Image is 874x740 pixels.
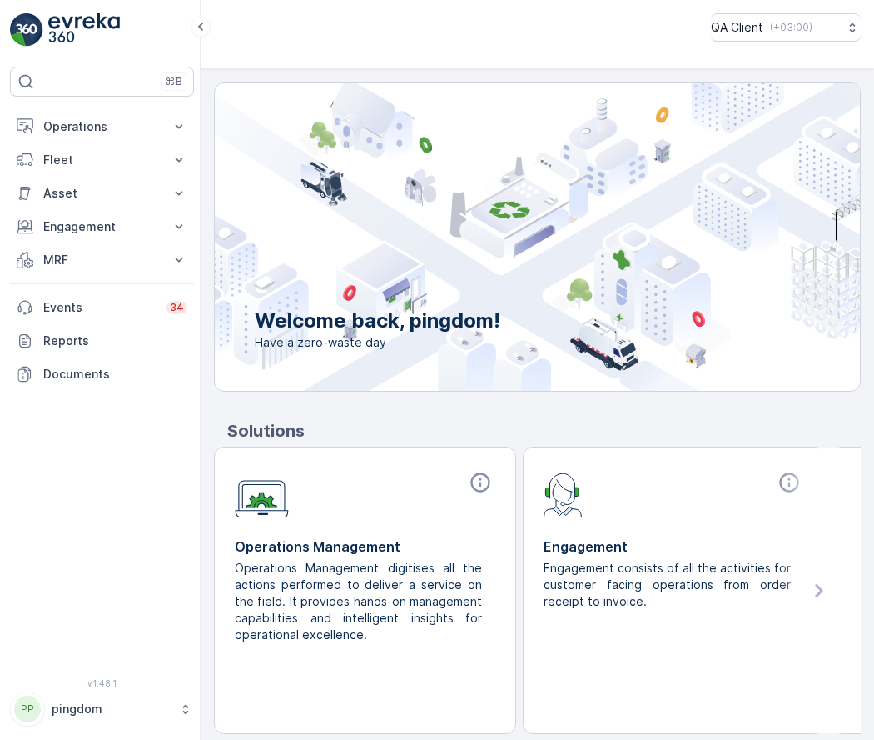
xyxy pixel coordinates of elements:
[43,118,161,135] p: Operations
[166,75,182,88] p: ⌘B
[43,152,161,168] p: Fleet
[48,13,120,47] img: logo_light-DOdMpM7g.png
[770,21,812,34] p: ( +03:00 )
[43,366,187,382] p: Documents
[43,185,161,202] p: Asset
[43,252,161,268] p: MRF
[10,291,194,324] a: Events34
[227,418,861,443] p: Solutions
[235,560,482,643] p: Operations Management digitises all the actions performed to deliver a service on the field. It p...
[10,177,194,210] button: Asset
[255,334,500,351] span: Have a zero-waste day
[10,110,194,143] button: Operations
[43,218,161,235] p: Engagement
[10,678,194,688] span: v 1.48.1
[10,357,194,391] a: Documents
[255,307,500,334] p: Welcome back, pingdom!
[10,692,194,727] button: PPpingdom
[170,301,184,314] p: 34
[52,701,171,717] p: pingdom
[711,19,763,36] p: QA Client
[14,696,41,722] div: PP
[544,537,804,557] p: Engagement
[235,537,495,557] p: Operations Management
[43,332,187,349] p: Reports
[10,210,194,243] button: Engagement
[140,83,860,391] img: city illustration
[10,13,43,47] img: logo
[10,324,194,357] a: Reports
[711,13,861,42] button: QA Client(+03:00)
[235,471,289,518] img: module-icon
[544,560,791,610] p: Engagement consists of all the activities for customer facing operations from order receipt to in...
[10,243,194,277] button: MRF
[544,471,583,517] img: module-icon
[10,143,194,177] button: Fleet
[43,299,156,316] p: Events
